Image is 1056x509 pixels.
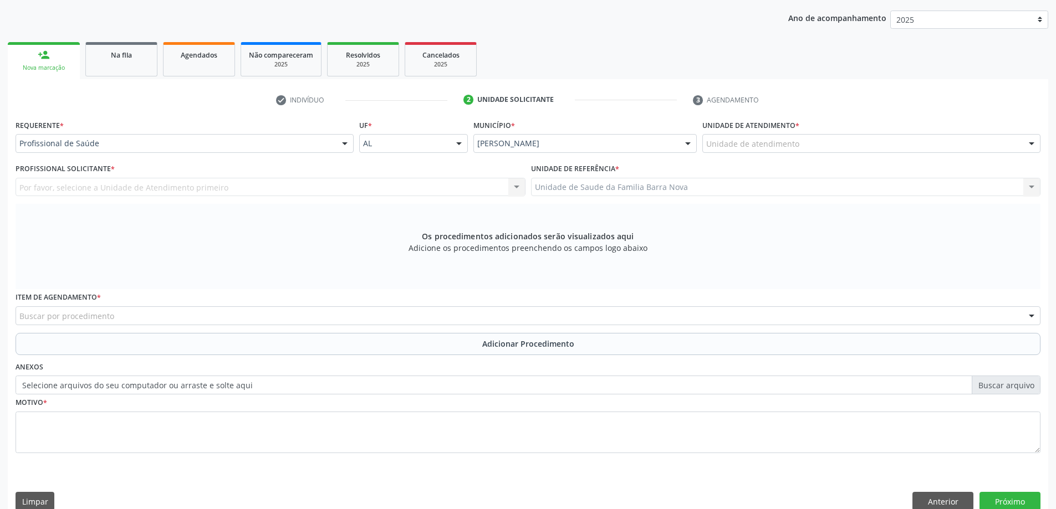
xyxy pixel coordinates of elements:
span: [PERSON_NAME] [477,138,674,149]
span: Agendados [181,50,217,60]
label: Unidade de referência [531,161,619,178]
span: Buscar por procedimento [19,310,114,322]
div: Unidade solicitante [477,95,554,105]
div: 2 [463,95,473,105]
label: UF [359,117,372,134]
div: 2025 [335,60,391,69]
p: Ano de acompanhamento [788,11,886,24]
span: Adicione os procedimentos preenchendo os campos logo abaixo [409,242,647,254]
label: Item de agendamento [16,289,101,306]
span: Não compareceram [249,50,313,60]
span: Resolvidos [346,50,380,60]
span: Profissional de Saúde [19,138,331,149]
span: AL [363,138,446,149]
label: Município [473,117,515,134]
label: Anexos [16,359,43,376]
span: Cancelados [422,50,460,60]
div: person_add [38,49,50,61]
label: Motivo [16,394,47,412]
button: Adicionar Procedimento [16,333,1040,355]
div: 2025 [249,60,313,69]
span: Adicionar Procedimento [482,338,574,349]
span: Os procedimentos adicionados serão visualizados aqui [422,230,634,242]
label: Requerente [16,117,64,134]
label: Unidade de atendimento [702,117,799,134]
div: Nova marcação [16,64,72,72]
span: Unidade de atendimento [706,138,799,150]
span: Na fila [111,50,132,60]
div: 2025 [413,60,468,69]
label: Profissional Solicitante [16,161,115,178]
